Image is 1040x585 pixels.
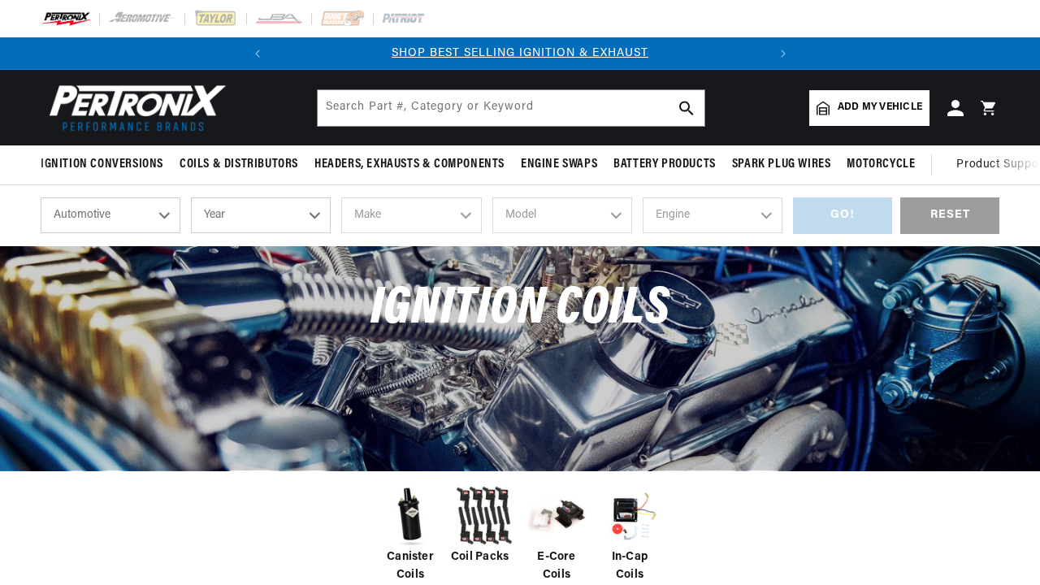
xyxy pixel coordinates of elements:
[370,283,669,336] span: Ignition Coils
[191,197,331,233] select: Year
[724,145,839,184] summary: Spark Plug Wires
[767,37,799,70] button: Translation missing: en.sections.announcements.next_announcement
[41,145,171,184] summary: Ignition Conversions
[513,145,605,184] summary: Engine Swaps
[524,483,589,585] a: E-Core Coils E-Core Coils
[41,197,180,233] select: Ride Type
[378,483,443,548] img: Canister Coils
[597,483,662,585] a: In-Cap Coils In-Cap Coils
[900,197,999,234] div: RESET
[847,156,915,173] span: Motorcycle
[809,90,929,126] a: Add my vehicle
[451,483,516,548] img: Coil Packs
[378,548,443,585] span: Canister Coils
[597,483,662,548] img: In-Cap Coils
[838,145,923,184] summary: Motorcycle
[451,483,516,566] a: Coil Packs Coil Packs
[241,37,274,70] button: Translation missing: en.sections.announcements.previous_announcement
[643,197,782,233] select: Engine
[732,156,831,173] span: Spark Plug Wires
[605,145,724,184] summary: Battery Products
[274,45,767,63] div: 1 of 2
[521,156,597,173] span: Engine Swaps
[524,483,589,548] img: E-Core Coils
[613,156,716,173] span: Battery Products
[392,47,648,59] a: SHOP BEST SELLING IGNITION & EXHAUST
[341,197,481,233] select: Make
[180,156,298,173] span: Coils & Distributors
[306,145,513,184] summary: Headers, Exhausts & Components
[492,197,632,233] select: Model
[524,548,589,585] span: E-Core Coils
[378,483,443,585] a: Canister Coils Canister Coils
[41,80,227,136] img: Pertronix
[171,145,306,184] summary: Coils & Distributors
[41,156,163,173] span: Ignition Conversions
[597,548,662,585] span: In-Cap Coils
[314,156,505,173] span: Headers, Exhausts & Components
[669,90,704,126] button: search button
[274,45,767,63] div: Announcement
[838,100,922,115] span: Add my vehicle
[451,548,509,566] span: Coil Packs
[318,90,704,126] input: Search Part #, Category or Keyword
